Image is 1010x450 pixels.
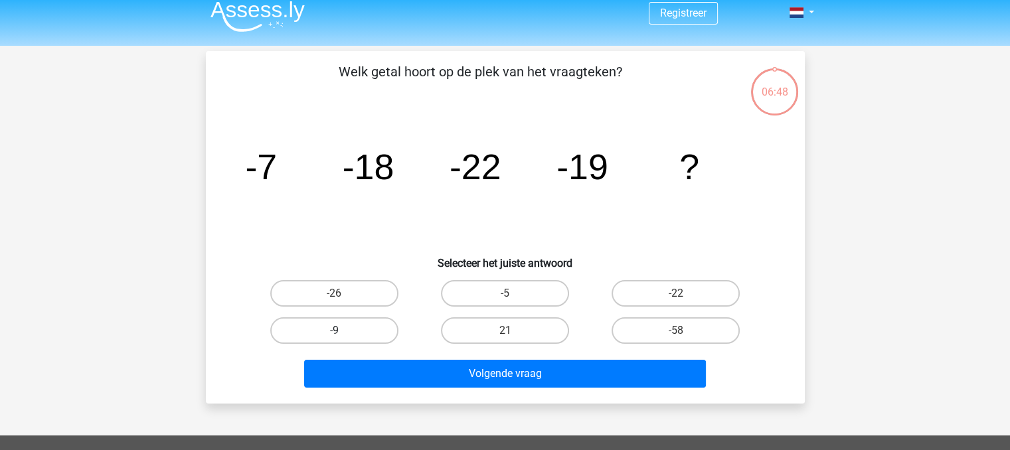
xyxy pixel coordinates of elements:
label: 21 [441,317,569,344]
label: -22 [612,280,740,307]
label: -9 [270,317,398,344]
a: Registreer [660,7,707,19]
h6: Selecteer het juiste antwoord [227,246,784,269]
img: Assessly [210,1,305,32]
tspan: -7 [245,147,277,187]
p: Welk getal hoort op de plek van het vraagteken? [227,62,734,102]
tspan: -18 [342,147,394,187]
div: 06:48 [750,67,800,100]
label: -26 [270,280,398,307]
button: Volgende vraag [304,360,706,388]
tspan: -19 [556,147,608,187]
label: -58 [612,317,740,344]
tspan: -22 [449,147,501,187]
label: -5 [441,280,569,307]
tspan: ? [679,147,699,187]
